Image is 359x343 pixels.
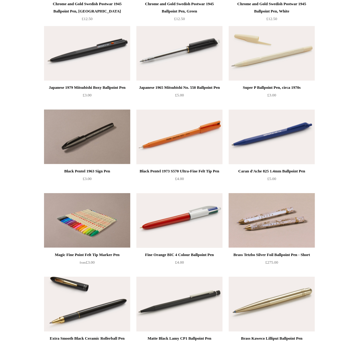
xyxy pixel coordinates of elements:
a: Brass Tetzbo Silver Foil Ballpoint Pen - Short Brass Tetzbo Silver Foil Ballpoint Pen - Short [229,193,315,248]
a: Super P Ballpoint Pen, circa 1970s Super P Ballpoint Pen, circa 1970s [229,26,315,81]
div: Fine Orange BIC 4 Colour Ballpoint Pen [138,251,221,258]
a: Japanese 1965 Mitsubishi No. 550 Ballpoint Pen £5.00 [136,84,223,109]
span: £3.00 [83,176,91,181]
div: Chrome and Gold Swedish Postwar 1945 Ballpoint Pen, [GEOGRAPHIC_DATA] [46,0,129,15]
img: Super P Ballpoint Pen, circa 1970s [229,26,315,81]
span: from [80,261,86,264]
img: Fine Orange BIC 4 Colour Ballpoint Pen [136,193,223,248]
a: Black Pentel 1973 S570 Ultra-Fine Felt Tip Pen £4.00 [136,168,223,192]
span: £12.50 [266,16,277,21]
span: £12.50 [174,16,185,21]
a: Chrome and Gold Swedish Postwar 1945 Ballpoint Pen, White £12.50 [229,0,315,25]
span: £5.00 [175,93,184,97]
div: Brass Tetzbo Silver Foil Ballpoint Pen - Short [230,251,313,258]
span: £275.00 [265,260,278,265]
a: Magic Fine Point Felt Tip Marker Pen Magic Fine Point Felt Tip Marker Pen [44,193,130,248]
a: Black Pentel 1973 S570 Ultra-Fine Felt Tip Pen Black Pentel 1973 S570 Ultra-Fine Felt Tip Pen [136,109,223,164]
img: Black Pentel 1973 S570 Ultra-Fine Felt Tip Pen [136,109,223,164]
a: Brass Kaweco Lilliput Ballpoint Pen Brass Kaweco Lilliput Ballpoint Pen [229,277,315,331]
a: Chrome and Gold Swedish Postwar 1945 Ballpoint Pen, Green £12.50 [136,0,223,25]
a: Fine Orange BIC 4 Colour Ballpoint Pen £4.00 [136,251,223,276]
div: Matte Black Lamy CP1 Ballpoint Pen [138,335,221,342]
a: Magic Fine Point Felt Tip Marker Pen from£3.00 [44,251,130,276]
div: Japanese 1965 Mitsubishi No. 550 Ballpoint Pen [138,84,221,91]
img: Matte Black Lamy CP1 Ballpoint Pen [136,277,223,331]
a: Extra Smooth Black Ceramic Rollerball Pen Extra Smooth Black Ceramic Rollerball Pen [44,277,130,331]
div: Black Pentel 1963 Sign Pen [46,168,129,175]
img: Extra Smooth Black Ceramic Rollerball Pen [44,277,130,331]
a: Japanese 1979 Mitsubishi Boxy Ballpoint Pen £3.00 [44,84,130,109]
a: Black Pentel 1963 Sign Pen Black Pentel 1963 Sign Pen [44,109,130,164]
div: Chrome and Gold Swedish Postwar 1945 Ballpoint Pen, White [230,0,313,15]
img: Brass Kaweco Lilliput Ballpoint Pen [229,277,315,331]
a: Matte Black Lamy CP1 Ballpoint Pen Matte Black Lamy CP1 Ballpoint Pen [136,277,223,331]
div: Brass Kaweco Lilliput Ballpoint Pen [230,335,313,342]
div: Extra Smooth Black Ceramic Rollerball Pen [46,335,129,342]
div: Black Pentel 1973 S570 Ultra-Fine Felt Tip Pen [138,168,221,175]
img: Japanese 1979 Mitsubishi Boxy Ballpoint Pen [44,26,130,81]
img: Magic Fine Point Felt Tip Marker Pen [44,193,130,248]
a: Caran d'Ache 825 1.4mm Ballpoint Pen Caran d'Ache 825 1.4mm Ballpoint Pen [229,109,315,164]
img: Brass Tetzbo Silver Foil Ballpoint Pen - Short [229,193,315,248]
span: £3.00 [80,260,94,265]
div: Magic Fine Point Felt Tip Marker Pen [46,251,129,258]
a: Japanese 1979 Mitsubishi Boxy Ballpoint Pen Japanese 1979 Mitsubishi Boxy Ballpoint Pen [44,26,130,81]
div: Chrome and Gold Swedish Postwar 1945 Ballpoint Pen, Green [138,0,221,15]
span: £5.00 [267,176,276,181]
span: £3.00 [267,93,276,97]
a: Super P Ballpoint Pen, circa 1970s £3.00 [229,84,315,109]
div: Caran d'Ache 825 1.4mm Ballpoint Pen [230,168,313,175]
img: Black Pentel 1963 Sign Pen [44,109,130,164]
div: Super P Ballpoint Pen, circa 1970s [230,84,313,91]
span: £3.00 [83,93,91,97]
a: Brass Tetzbo Silver Foil Ballpoint Pen - Short £275.00 [229,251,315,276]
a: Chrome and Gold Swedish Postwar 1945 Ballpoint Pen, [GEOGRAPHIC_DATA] £12.50 [44,0,130,25]
div: Japanese 1979 Mitsubishi Boxy Ballpoint Pen [46,84,129,91]
a: Caran d'Ache 825 1.4mm Ballpoint Pen £5.00 [229,168,315,192]
span: £12.50 [82,16,93,21]
a: Japanese 1965 Mitsubishi No. 550 Ballpoint Pen Japanese 1965 Mitsubishi No. 550 Ballpoint Pen [136,26,223,81]
span: £4.00 [175,176,184,181]
a: Black Pentel 1963 Sign Pen £3.00 [44,168,130,192]
a: Fine Orange BIC 4 Colour Ballpoint Pen Fine Orange BIC 4 Colour Ballpoint Pen [136,193,223,248]
span: £4.00 [175,260,184,265]
img: Caran d'Ache 825 1.4mm Ballpoint Pen [229,109,315,164]
img: Japanese 1965 Mitsubishi No. 550 Ballpoint Pen [136,26,223,81]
